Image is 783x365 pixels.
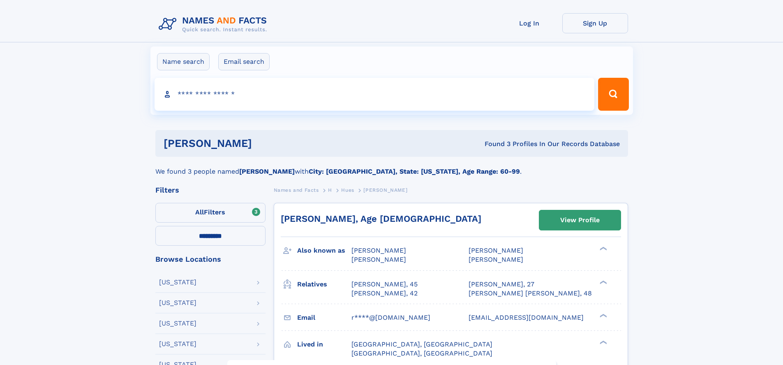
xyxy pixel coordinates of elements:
[297,277,351,291] h3: Relatives
[159,320,196,327] div: [US_STATE]
[469,314,584,321] span: [EMAIL_ADDRESS][DOMAIN_NAME]
[363,187,407,193] span: [PERSON_NAME]
[497,13,562,33] a: Log In
[368,139,620,149] div: Found 3 Profiles In Our Records Database
[351,340,492,348] span: [GEOGRAPHIC_DATA], [GEOGRAPHIC_DATA]
[351,349,492,357] span: [GEOGRAPHIC_DATA], [GEOGRAPHIC_DATA]
[328,187,332,193] span: H
[155,186,266,194] div: Filters
[351,280,418,289] a: [PERSON_NAME], 45
[155,203,266,223] label: Filters
[274,185,319,195] a: Names and Facts
[155,256,266,263] div: Browse Locations
[351,289,418,298] a: [PERSON_NAME], 42
[309,167,520,175] b: City: [GEOGRAPHIC_DATA], State: [US_STATE], Age Range: 60-99
[218,53,270,70] label: Email search
[469,246,523,254] span: [PERSON_NAME]
[469,256,523,263] span: [PERSON_NAME]
[297,311,351,325] h3: Email
[328,185,332,195] a: H
[159,341,196,347] div: [US_STATE]
[159,279,196,286] div: [US_STATE]
[351,256,406,263] span: [PERSON_NAME]
[469,280,534,289] a: [PERSON_NAME], 27
[598,313,607,318] div: ❯
[351,246,406,254] span: [PERSON_NAME]
[598,279,607,285] div: ❯
[157,53,210,70] label: Name search
[239,167,295,175] b: [PERSON_NAME]
[560,211,600,230] div: View Profile
[341,187,354,193] span: Hues
[469,289,592,298] a: [PERSON_NAME] [PERSON_NAME], 48
[155,157,628,177] div: We found 3 people named with .
[598,339,607,345] div: ❯
[598,246,607,251] div: ❯
[539,210,621,230] a: View Profile
[155,78,595,111] input: search input
[159,300,196,306] div: [US_STATE]
[164,138,368,149] h1: [PERSON_NAME]
[195,208,204,216] span: All
[281,214,481,224] a: [PERSON_NAME], Age [DEMOGRAPHIC_DATA]
[598,78,628,111] button: Search Button
[341,185,354,195] a: Hues
[297,337,351,351] h3: Lived in
[155,13,274,35] img: Logo Names and Facts
[562,13,628,33] a: Sign Up
[297,244,351,258] h3: Also known as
